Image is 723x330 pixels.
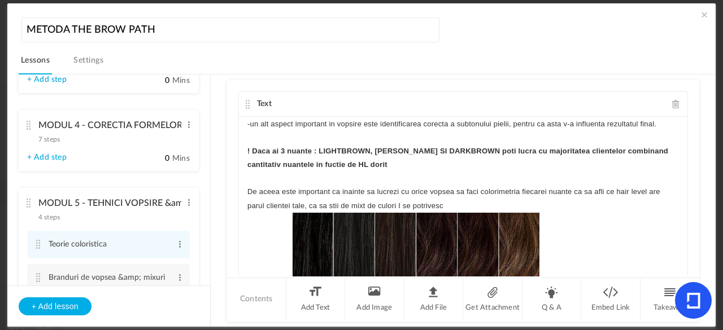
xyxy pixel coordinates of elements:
input: Mins [142,76,170,86]
p: De aceea este important ca inainte sa lucrezi cu orice vopsea sa faci colorimetria fiecarei nuant... [247,185,679,212]
a: + Add step [27,153,67,162]
span: 4 steps [38,214,60,221]
span: Text [257,100,272,108]
span: Mins [172,77,190,85]
strong: ! Daca ai 3 nuante : LIGHTBROWN, [PERSON_NAME] SI DARKBROWN poti lucra cu majoritatea clientelor ... [247,147,670,169]
a: Lessons [19,53,52,74]
span: 7 steps [38,136,60,143]
button: + Add lesson [19,297,92,315]
li: Q & A [522,278,582,320]
li: Add Text [286,278,346,320]
li: Embed Link [581,278,641,320]
li: Get Attachment [463,278,522,320]
li: Takeaway [641,278,699,320]
a: + Add step [27,75,67,85]
li: Add Image [345,278,404,320]
li: Add File [404,278,464,320]
span: Mins [172,155,190,162]
p: -un alt aspect important in vopsire este identificarea corecta a subtonului pielii, pentru ca ast... [247,117,679,131]
li: Contents [227,278,286,320]
input: Mins [142,153,170,164]
a: Settings [71,53,106,74]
